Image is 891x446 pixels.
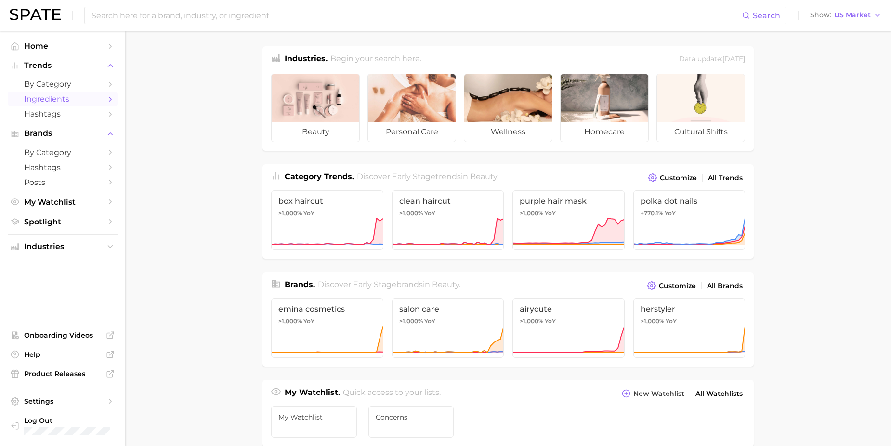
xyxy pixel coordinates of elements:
span: All Brands [707,282,743,290]
span: emina cosmetics [278,304,376,314]
span: Onboarding Videos [24,331,101,340]
a: Help [8,347,118,362]
span: beauty [470,172,497,181]
input: Search here for a brand, industry, or ingredient [91,7,742,24]
a: Onboarding Videos [8,328,118,342]
span: Log Out [24,416,110,425]
a: Hashtags [8,160,118,175]
a: My Watchlist [271,406,357,438]
span: Category Trends . [285,172,354,181]
span: >1,000% [520,210,543,217]
a: by Category [8,77,118,92]
span: Brands [24,129,101,138]
h1: Industries. [285,53,328,66]
span: by Category [24,79,101,89]
span: Customize [659,282,696,290]
a: by Category [8,145,118,160]
span: by Category [24,148,101,157]
span: >1,000% [641,317,664,325]
span: wellness [464,122,552,142]
a: box haircut>1,000% YoY [271,190,383,250]
a: personal care [367,74,456,142]
a: polka dot nails+770.1% YoY [633,190,746,250]
a: Product Releases [8,367,118,381]
span: All Watchlists [695,390,743,398]
span: >1,000% [399,317,423,325]
span: >1,000% [278,317,302,325]
div: Data update: [DATE] [679,53,745,66]
span: Industries [24,242,101,251]
a: All Brands [705,279,745,292]
span: Ingredients [24,94,101,104]
h1: My Watchlist. [285,387,340,400]
a: Log out. Currently logged in with e-mail jkno@cosmax.com. [8,413,118,438]
button: New Watchlist [619,387,687,400]
span: All Trends [708,174,743,182]
span: beauty [272,122,359,142]
span: YoY [545,317,556,325]
a: My Watchlist [8,195,118,210]
span: Settings [24,397,101,406]
span: US Market [834,13,871,18]
span: polka dot nails [641,197,738,206]
span: Home [24,41,101,51]
span: >1,000% [399,210,423,217]
span: homecare [561,122,648,142]
a: All Watchlists [693,387,745,400]
span: New Watchlist [633,390,684,398]
h2: Quick access to your lists. [343,387,441,400]
a: Posts [8,175,118,190]
span: personal care [368,122,456,142]
a: airycute>1,000% YoY [512,298,625,358]
a: Concerns [368,406,454,438]
span: Discover Early Stage trends in . [357,172,498,181]
span: purple hair mask [520,197,617,206]
span: YoY [303,317,314,325]
span: Posts [24,178,101,187]
span: Customize [660,174,697,182]
span: Hashtags [24,163,101,172]
span: beauty [432,280,459,289]
a: homecare [560,74,649,142]
a: Spotlight [8,214,118,229]
span: >1,000% [520,317,543,325]
a: Hashtags [8,106,118,121]
button: Customize [646,171,699,184]
span: YoY [666,317,677,325]
span: herstyler [641,304,738,314]
button: Industries [8,239,118,254]
span: Spotlight [24,217,101,226]
a: All Trends [706,171,745,184]
span: box haircut [278,197,376,206]
span: cultural shifts [657,122,745,142]
span: Brands . [285,280,315,289]
span: YoY [665,210,676,217]
span: YoY [424,210,435,217]
span: My Watchlist [278,413,350,421]
a: herstyler>1,000% YoY [633,298,746,358]
button: Trends [8,58,118,73]
span: Trends [24,61,101,70]
a: Home [8,39,118,53]
span: Concerns [376,413,447,421]
span: My Watchlist [24,197,101,207]
h2: Begin your search here. [330,53,421,66]
span: airycute [520,304,617,314]
button: Brands [8,126,118,141]
span: Discover Early Stage brands in . [318,280,460,289]
img: SPATE [10,9,61,20]
span: YoY [545,210,556,217]
button: Customize [645,279,698,292]
a: Settings [8,394,118,408]
span: Product Releases [24,369,101,378]
a: beauty [271,74,360,142]
span: Help [24,350,101,359]
a: salon care>1,000% YoY [392,298,504,358]
span: +770.1% [641,210,663,217]
span: YoY [424,317,435,325]
a: emina cosmetics>1,000% YoY [271,298,383,358]
span: clean haircut [399,197,497,206]
a: cultural shifts [656,74,745,142]
a: purple hair mask>1,000% YoY [512,190,625,250]
a: wellness [464,74,552,142]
